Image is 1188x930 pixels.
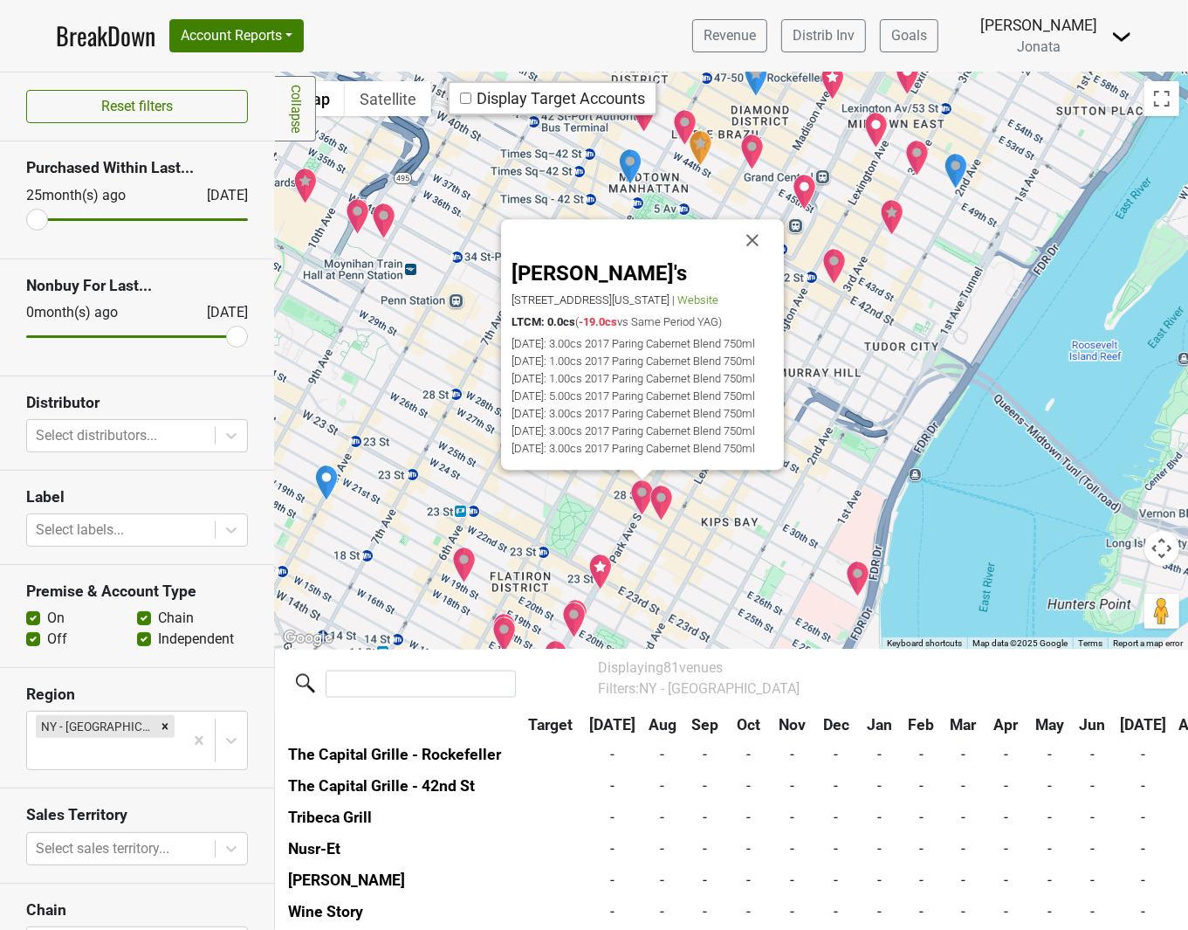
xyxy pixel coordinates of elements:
div: [DATE]: 3.00cs 2017 Paring Cabernet Blend 750ml [512,424,773,437]
td: - [771,771,814,803]
td: - [1027,897,1071,928]
td: - [1071,834,1113,865]
button: Reset filters [26,90,248,123]
td: - [1027,771,1071,803]
td: - [900,834,942,865]
a: Terms [1078,638,1102,648]
td: - [1027,865,1071,897]
td: - [942,834,984,865]
div: Home of Cheers [314,465,339,501]
div: [DATE]: 1.00cs 2017 Paring Cabernet Blend 750ml [512,355,773,368]
img: Google [279,627,337,650]
div: The Capital Grille - 42nd St [822,248,847,285]
th: Oct: activate to sort column ascending [727,710,771,741]
td: - [1071,803,1113,834]
div: The Capital Grille [793,174,817,210]
td: - [942,771,984,803]
div: [DATE] [191,185,248,206]
div: 25 month(s) ago [26,185,165,206]
div: [DATE] [191,302,248,323]
td: - [814,897,858,928]
td: - [814,803,858,834]
td: - [642,897,683,928]
div: Isabelle's Osteria [562,602,587,638]
a: Goals [880,19,938,52]
button: Map camera controls [1144,531,1179,566]
a: Report a map error [1113,638,1183,648]
div: Waldorf Astoria New York [864,112,889,148]
td: - [727,834,771,865]
th: May: activate to sort column ascending [1027,710,1071,741]
a: [PERSON_NAME]'s [512,261,687,286]
td: - [984,771,1027,803]
label: Independent [158,629,234,650]
img: Dropdown Menu [1111,26,1132,47]
div: Hawksmoor NYC [588,554,613,590]
span: NY - [GEOGRAPHIC_DATA] [639,680,800,697]
div: Morrell & Company [744,60,768,97]
td: - [942,803,984,834]
a: The Capital Grille - Rockefeller [288,746,501,763]
th: Nov: activate to sort column ascending [771,710,814,741]
td: - [1071,771,1113,803]
td: - [582,897,642,928]
td: - [1114,771,1173,803]
label: On [47,608,65,629]
td: - [858,771,900,803]
div: WinesToGo Wine & Spirits [944,153,968,189]
td: - [642,803,683,834]
th: Jul: activate to sort column ascending [582,710,642,741]
td: - [683,803,727,834]
th: Feb: activate to sort column ascending [900,710,942,741]
button: Close [731,219,773,261]
label: Chain [158,608,194,629]
span: -19.0cs [579,315,617,328]
td: - [900,803,942,834]
td: - [900,771,942,803]
div: [DATE]: 1.00cs 2017 Paring Cabernet Blend 750ml [512,372,773,385]
td: - [771,740,814,771]
div: [DATE]: 3.00cs 2017 Paring Cabernet Blend 750ml [512,442,773,455]
span: Website [677,293,718,307]
a: [PERSON_NAME] [288,871,405,889]
a: [STREET_ADDRESS][US_STATE] [512,293,672,307]
td: - [984,803,1027,834]
a: Revenue [692,19,767,52]
td: - [683,897,727,928]
span: | [672,293,675,307]
td: - [771,803,814,834]
div: Kanyakumari NYC [492,617,517,653]
td: - [814,771,858,803]
td: - [582,803,642,834]
div: Le Jardinier [896,59,920,95]
div: EY LLP Headquarters [372,203,396,239]
td: - [900,897,942,928]
th: Jun: activate to sort column ascending [1071,710,1113,741]
span: [STREET_ADDRESS][US_STATE] [512,293,670,307]
td: - [1114,740,1173,771]
div: Smith & Wollensky [905,140,930,176]
div: [DATE]: 5.00cs 2017 Paring Cabernet Blend 750ml [512,389,773,403]
td: - [727,865,771,897]
div: Riverpark [846,561,870,597]
th: Jul: activate to sort column ascending [1114,710,1173,741]
th: Jan: activate to sort column ascending [858,710,900,741]
td: - [858,897,900,928]
button: Toggle fullscreen view [1144,81,1179,116]
div: [DATE]: 3.00cs 2017 Paring Cabernet Blend 750ml [512,407,773,420]
a: The Capital Grille - 42nd St [288,777,475,795]
div: Harvard Club of New York City [689,129,712,167]
th: Apr: activate to sort column ascending [984,710,1027,741]
td: - [771,865,814,897]
td: - [984,740,1027,771]
a: Tribeca Grill [288,809,372,826]
div: Morton's The Steakhouse [740,134,765,170]
td: - [642,834,683,865]
a: BreakDown [56,17,155,54]
td: - [642,740,683,771]
span: LTCM: 0.0cs [512,315,575,328]
div: ( vs Same Period YAG) [512,315,773,328]
a: Wine Story [288,903,363,920]
th: Mar: activate to sort column ascending [942,710,984,741]
td: - [582,865,642,897]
